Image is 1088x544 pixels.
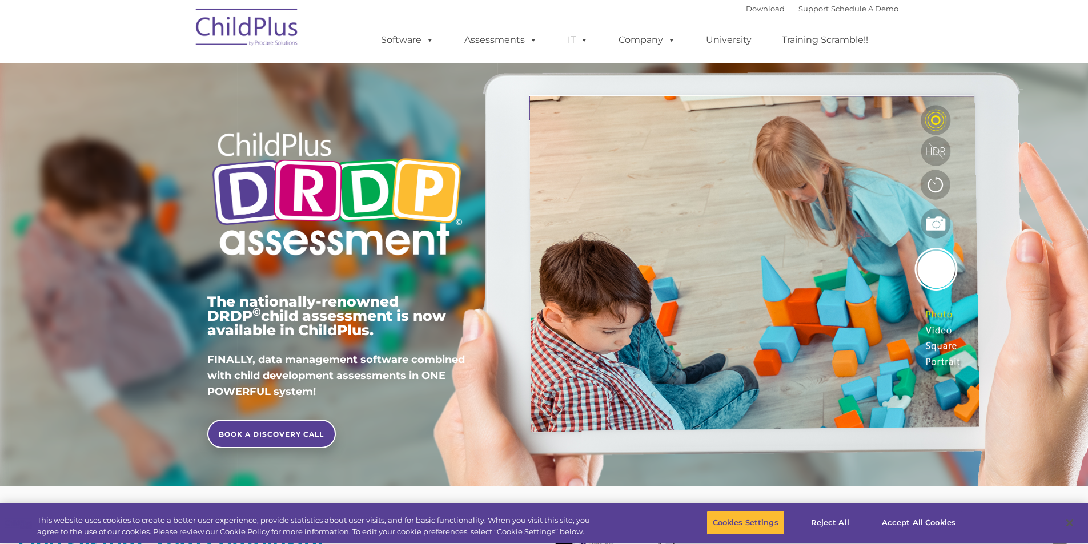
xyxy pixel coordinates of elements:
[453,29,549,51] a: Assessments
[37,515,599,537] div: This website uses cookies to create a better user experience, provide statistics about user visit...
[876,511,962,535] button: Accept All Cookies
[706,511,785,535] button: Cookies Settings
[207,117,467,275] img: Copyright - DRDP Logo Light
[190,1,304,58] img: ChildPlus by Procare Solutions
[831,4,898,13] a: Schedule A Demo
[607,29,687,51] a: Company
[746,4,785,13] a: Download
[770,29,880,51] a: Training Scramble!!
[252,305,261,319] sup: ©
[556,29,600,51] a: IT
[1057,510,1082,535] button: Close
[207,293,446,339] span: The nationally-renowned DRDP child assessment is now available in ChildPlus.
[794,511,866,535] button: Reject All
[798,4,829,13] a: Support
[207,420,336,448] a: BOOK A DISCOVERY CALL
[694,29,763,51] a: University
[207,353,465,398] span: FINALLY, data management software combined with child development assessments in ONE POWERFUL sys...
[746,4,898,13] font: |
[370,29,445,51] a: Software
